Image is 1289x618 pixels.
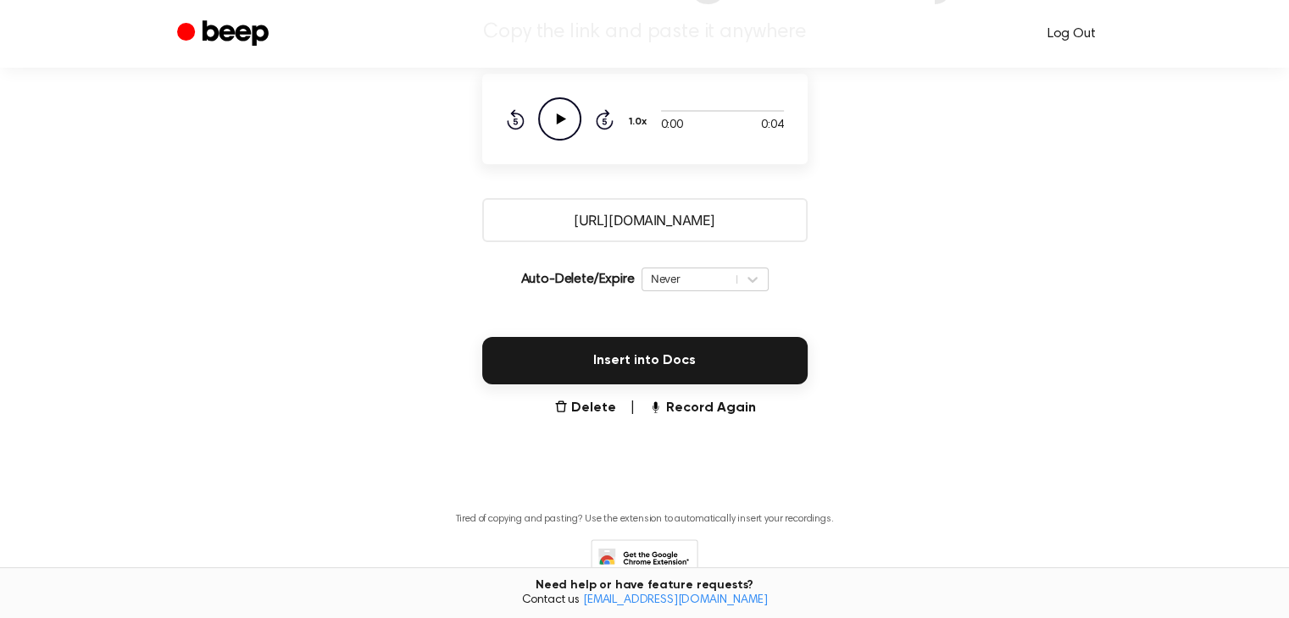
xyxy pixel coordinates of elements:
a: [EMAIL_ADDRESS][DOMAIN_NAME] [583,594,768,606]
span: | [630,398,636,418]
p: Auto-Delete/Expire [520,269,634,290]
span: 0:04 [761,117,783,135]
a: Beep [177,18,273,51]
p: Tired of copying and pasting? Use the extension to automatically insert your recordings. [456,513,834,526]
div: Never [651,271,728,287]
a: Log Out [1031,14,1113,54]
button: 1.0x [627,108,653,136]
button: Insert into Docs [482,337,808,384]
button: Delete [554,398,616,418]
span: 0:00 [661,117,683,135]
span: Contact us [10,593,1279,609]
button: Record Again [648,398,755,418]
